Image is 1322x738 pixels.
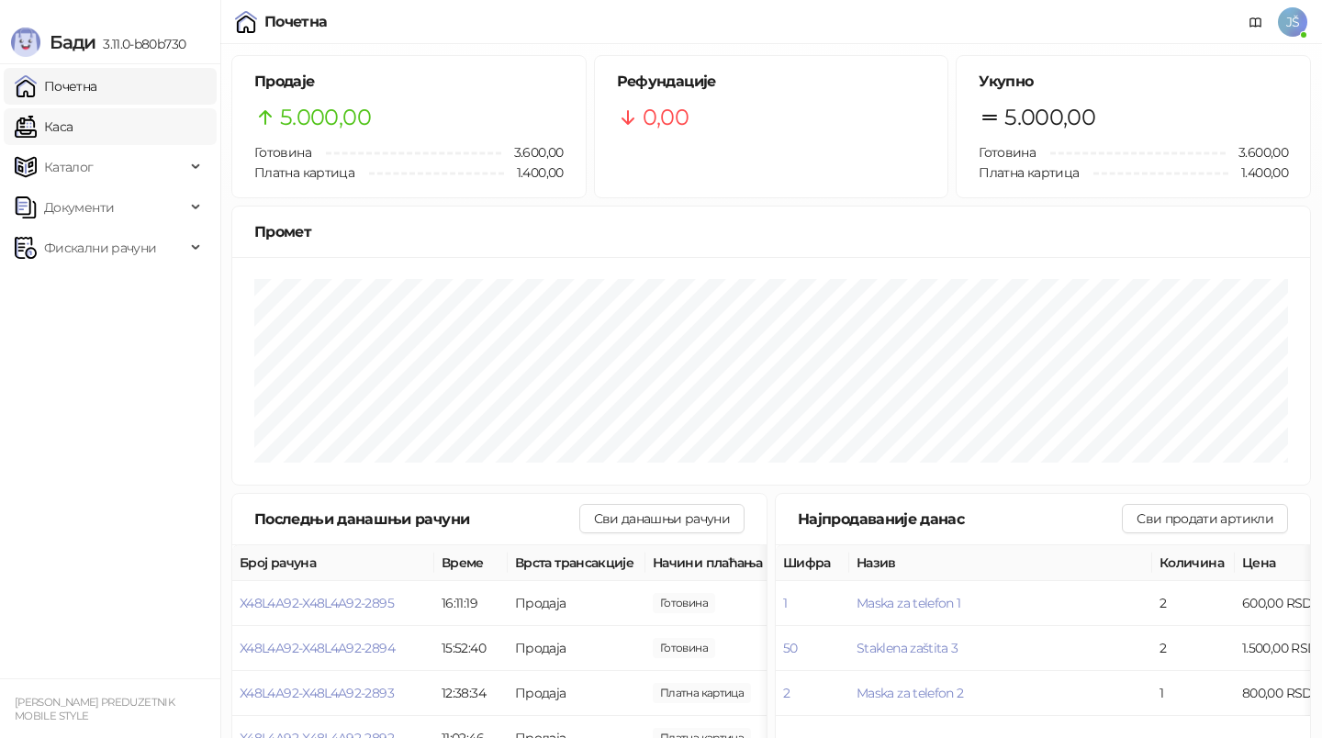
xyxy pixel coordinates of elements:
span: 3.600,00 [1226,142,1288,162]
th: Време [434,545,508,581]
span: 600,00 [653,683,751,703]
span: 0,00 [643,100,689,135]
a: Документација [1241,7,1271,37]
th: Начини плаћања [645,545,829,581]
button: Maska za telefon 1 [857,595,960,611]
th: Број рачуна [232,545,434,581]
div: Најпродаваније данас [798,508,1122,531]
div: Последњи данашњи рачуни [254,508,579,531]
button: X48L4A92-X48L4A92-2895 [240,595,394,611]
span: Готовина [254,144,311,161]
span: 2.100,00 [653,638,715,658]
span: Платна картица [979,164,1079,181]
td: 2 [1152,581,1235,626]
span: 5.000,00 [1004,100,1095,135]
td: 12:38:34 [434,671,508,716]
a: Каса [15,108,73,145]
h5: Рефундације [617,71,926,93]
small: [PERSON_NAME] PREDUZETNIK MOBILE STYLE [15,696,174,722]
span: Бади [50,31,95,53]
td: Продаја [508,626,645,671]
button: Staklena zaštita 3 [857,640,958,656]
button: 1 [783,595,787,611]
span: JŠ [1278,7,1307,37]
h5: Укупно [979,71,1288,93]
span: Готовина [979,144,1036,161]
div: Промет [254,220,1288,243]
div: Почетна [264,15,328,29]
button: Сви данашњи рачуни [579,504,745,533]
th: Шифра [776,545,849,581]
a: Почетна [15,68,97,105]
span: 1.400,00 [1228,162,1288,183]
td: Продаја [508,671,645,716]
span: 1.500,00 [653,593,715,613]
button: 50 [783,640,798,656]
th: Количина [1152,545,1235,581]
span: Каталог [44,149,94,185]
button: X48L4A92-X48L4A92-2893 [240,685,394,701]
button: Сви продати артикли [1122,504,1288,533]
button: X48L4A92-X48L4A92-2894 [240,640,395,656]
span: 5.000,00 [280,100,371,135]
span: 1.400,00 [504,162,564,183]
span: 3.11.0-b80b730 [95,36,185,52]
th: Врста трансакције [508,545,645,581]
td: 15:52:40 [434,626,508,671]
span: 3.600,00 [501,142,564,162]
img: Logo [11,28,40,57]
button: Maska za telefon 2 [857,685,963,701]
span: Фискални рачуни [44,229,156,266]
button: 2 [783,685,790,701]
td: 2 [1152,626,1235,671]
td: 1 [1152,671,1235,716]
td: Продаја [508,581,645,626]
th: Назив [849,545,1152,581]
h5: Продаје [254,71,564,93]
span: Платна картица [254,164,354,181]
span: Документи [44,189,114,226]
td: 16:11:19 [434,581,508,626]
